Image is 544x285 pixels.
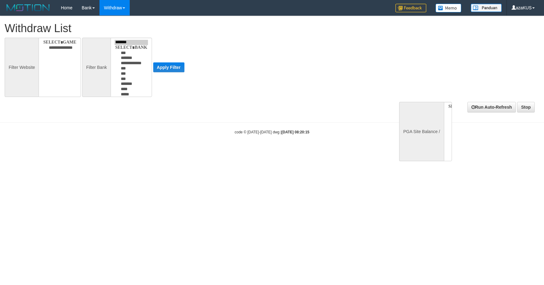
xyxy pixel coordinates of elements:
strong: [DATE] 08:20:15 [281,130,309,134]
div: Filter Bank [82,38,111,97]
a: Run Auto-Refresh [467,102,516,112]
div: PGA Site Balance / [399,102,444,161]
img: panduan.png [471,4,502,12]
img: MOTION_logo.png [5,3,52,12]
div: Filter Website [5,38,39,97]
img: Feedback.jpg [395,4,426,12]
h1: Withdraw List [5,22,356,35]
small: code © [DATE]-[DATE] dwg | [235,130,310,134]
a: Stop [517,102,535,112]
img: Button%20Memo.svg [436,4,462,12]
button: Apply Filter [153,62,184,72]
